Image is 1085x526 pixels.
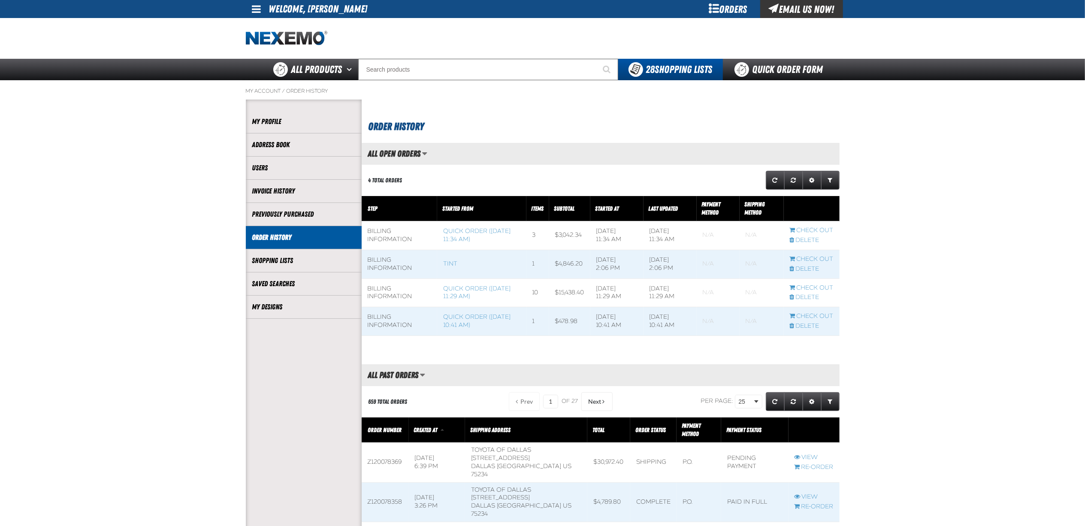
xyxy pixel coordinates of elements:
td: Blank [697,221,740,250]
span: Shipping Address [470,426,511,433]
nav: Breadcrumbs [246,88,840,94]
a: Delete checkout started from Quick Order (10/3/2024, 11:34 AM) [790,236,834,245]
button: You have 28 Shopping Lists. Open to view details [618,59,723,80]
td: $15,438.40 [549,278,590,307]
span: Total [592,426,604,433]
a: Delete checkout started from Quick Order (7/16/2025, 11:29 AM) [790,293,834,302]
span: US [563,463,571,470]
span: of 27 [562,398,578,405]
span: Shipping Method [745,201,765,216]
button: Manage grid views. Current view is All Open Orders [422,146,428,161]
a: Expand or Collapse Grid Settings [803,171,822,190]
button: Open All Products pages [344,59,358,80]
td: Blank [697,278,740,307]
div: 659 Total Orders [369,398,408,406]
td: [DATE] 2:06 PM [590,250,644,278]
a: View Z120078358 order [795,493,834,501]
a: Quick Order ([DATE] 11:29 AM) [443,285,511,300]
td: [DATE] 10:41 AM [590,307,644,336]
td: $4,846.20 [549,250,590,278]
a: Quick Order ([DATE] 11:34 AM) [443,227,511,243]
a: Home [246,31,327,46]
span: All Products [291,62,342,77]
a: TINT [443,260,457,267]
a: My Profile [252,117,355,127]
span: [GEOGRAPHIC_DATA] [497,463,561,470]
span: DALLAS [471,463,495,470]
img: Nexemo logo [246,31,327,46]
a: Re-Order Z120078369 order [795,463,834,472]
a: My Designs [252,302,355,312]
bdo: 75234 [471,510,488,517]
a: Shopping Lists [252,256,355,266]
td: [DATE] 3:26 PM [409,482,465,522]
td: P.O. [677,443,721,483]
a: Last Updated [649,205,678,212]
a: Subtotal [554,205,575,212]
a: Expand or Collapse Grid Settings [803,392,822,411]
td: Paid in full [721,482,788,522]
a: Saved Searches [252,279,355,289]
span: Payment Status [726,426,762,433]
td: [DATE] 11:34 AM [644,221,697,250]
td: Pending payment [721,443,788,483]
td: Blank [697,250,740,278]
td: [DATE] 11:29 AM [590,278,644,307]
a: Expand or Collapse Grid Filters [821,392,840,411]
a: Delete checkout started from Quick Order (7/30/2025, 10:41 AM) [790,322,834,330]
span: / [282,88,285,94]
a: Re-Order Z120078358 order [795,503,834,511]
a: Order Status [635,426,666,433]
td: $30,972.40 [587,443,630,483]
td: Shipping [630,443,677,483]
td: [DATE] 11:34 AM [590,221,644,250]
td: Blank [697,307,740,336]
a: Refresh grid action [766,171,785,190]
span: Toyota of Dallas [471,486,531,493]
td: Z120078369 [362,443,409,483]
th: Row actions [784,196,840,221]
span: [GEOGRAPHIC_DATA] [497,502,561,509]
a: Delete checkout started from TINT [790,265,834,273]
span: DALLAS [471,502,495,509]
td: $4,789.80 [587,482,630,522]
td: P.O. [677,482,721,522]
span: Per page: [701,398,734,405]
span: Order History [369,121,424,133]
button: Start Searching [597,59,618,80]
td: $478.98 [549,307,590,336]
span: Next Page [588,398,601,405]
td: 1 [526,250,549,278]
span: 25 [739,397,753,406]
span: Created At [414,426,438,433]
strong: 28 [646,63,655,76]
a: Started At [595,205,619,212]
span: Payment Method [682,422,701,437]
td: [DATE] 11:29 AM [644,278,697,307]
td: [DATE] 10:41 AM [644,307,697,336]
input: Current page number [543,395,558,408]
a: My Account [246,88,281,94]
td: Blank [740,307,784,336]
a: Users [252,163,355,173]
td: Blank [740,278,784,307]
td: 1 [526,307,549,336]
a: Order Number [368,426,402,433]
input: Search [358,59,618,80]
td: $3,042.34 [549,221,590,250]
td: 3 [526,221,549,250]
a: Order History [287,88,328,94]
div: Billing Information [368,313,431,330]
button: Next Page [581,392,613,411]
a: Continue checkout started from Quick Order (7/16/2025, 11:29 AM) [790,284,834,292]
div: Billing Information [368,227,431,244]
a: Previously Purchased [252,209,355,219]
a: Refresh grid action [766,392,785,411]
a: Quick Order Form [723,59,839,80]
span: Step [368,205,378,212]
a: Order History [252,233,355,242]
